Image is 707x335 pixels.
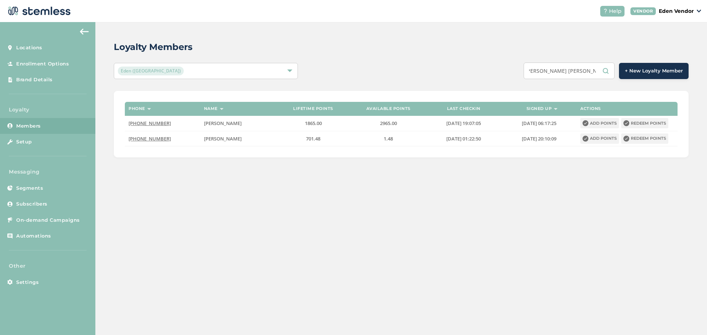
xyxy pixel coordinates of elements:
label: 2965.00 [355,120,422,126]
button: Add points [580,118,619,128]
span: [PERSON_NAME] [204,120,242,126]
button: Redeem points [621,118,668,128]
label: 2023-06-21 19:07:05 [430,120,497,126]
span: 1.48 [384,135,393,142]
span: Eden ([GEOGRAPHIC_DATA]) [118,67,184,75]
img: icon-sort-1e1d7615.svg [220,108,224,110]
button: Redeem points [621,133,668,144]
span: Segments [16,185,43,192]
span: 1865.00 [305,120,322,126]
label: 701.48 [279,136,347,142]
span: Members [16,122,41,130]
button: + New Loyalty Member [619,63,689,79]
th: Actions [577,102,678,116]
iframe: Chat Widget [670,300,707,335]
span: [DATE] 20:10:09 [522,135,556,142]
label: 1865.00 [279,120,347,126]
img: icon_down-arrow-small-66adaf34.svg [697,10,701,13]
img: icon-help-white-03924b79.svg [603,9,608,13]
span: + New Loyalty Member [625,67,683,75]
label: (918) 859-1641 [129,136,196,142]
span: Enrollment Options [16,60,69,68]
label: (918) 924-7678 [129,120,196,126]
label: MICHAEL LAWRENCE CARMICHAEL [204,120,272,126]
span: Automations [16,232,51,240]
span: [DATE] 01:22:50 [446,135,481,142]
label: Available points [366,106,411,111]
span: Brand Details [16,76,53,83]
img: icon-arrow-back-accent-c549486e.svg [80,29,89,35]
label: Phone [129,106,145,111]
label: 2024-06-26 20:10:09 [505,136,573,142]
h2: Loyalty Members [114,40,193,54]
img: icon-sort-1e1d7615.svg [147,108,151,110]
span: [DATE] 19:07:05 [446,120,481,126]
label: 2025-09-30 01:22:50 [430,136,497,142]
span: Setup [16,138,32,146]
label: 2024-01-22 06:17:25 [505,120,573,126]
label: Name [204,106,218,111]
label: Lifetime points [293,106,333,111]
img: icon-sort-1e1d7615.svg [554,108,557,110]
img: logo-dark-0685b13c.svg [6,4,71,18]
span: Help [609,7,622,15]
div: VENDOR [630,7,656,15]
span: On-demand Campaigns [16,217,80,224]
label: Last checkin [447,106,481,111]
span: [DATE] 06:17:25 [522,120,556,126]
p: Eden Vendor [659,7,694,15]
span: [PHONE_NUMBER] [129,120,171,126]
label: Signed up [527,106,552,111]
label: 1.48 [355,136,422,142]
span: [PERSON_NAME] [204,135,242,142]
label: Emily Carmichael [204,136,272,142]
span: Settings [16,279,39,286]
span: Subscribers [16,200,48,208]
button: Add points [580,133,619,144]
span: [PHONE_NUMBER] [129,135,171,142]
span: 701.48 [306,135,320,142]
span: Locations [16,44,42,51]
span: 2965.00 [380,120,397,126]
input: Search [524,63,615,79]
